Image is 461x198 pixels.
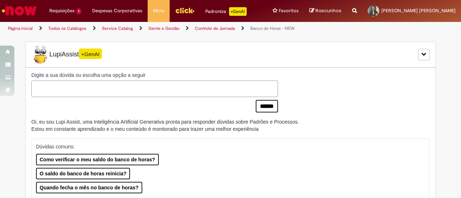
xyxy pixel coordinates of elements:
[31,118,299,133] div: Oi, eu sou Lupi Assist, uma Inteligência Artificial Generativa pronta para responder dúvidas sobr...
[309,8,341,14] a: Rascunhos
[250,26,295,31] a: Banco de Horas - NEW
[102,26,133,31] a: Service Catalog
[175,5,194,16] img: click_logo_yellow_360x200.png
[36,154,159,165] button: Como verificar o meu saldo do banco de horas?
[49,7,75,14] span: Requisições
[76,8,81,14] span: 1
[205,7,247,16] div: Padroniza
[25,42,436,68] div: LupiLupiAssist+GenAI
[36,168,130,179] button: O saldo do banco de horas reinicia?
[229,7,247,16] p: +GenAi
[381,8,456,14] span: [PERSON_NAME] [PERSON_NAME]
[92,7,142,14] span: Despesas Corporativas
[8,26,33,31] a: Página inicial
[31,72,278,79] label: Digite a sua dúvida ou escolha uma opção a seguir
[5,22,302,35] ul: Trilhas de página
[36,143,420,150] p: Dúvidas comuns:
[48,26,86,31] a: Todos os Catálogos
[31,46,102,64] span: LupiAssist
[1,4,38,18] img: ServiceNow
[31,46,49,64] img: Lupi
[148,26,179,31] a: Gente e Gestão
[315,7,341,14] span: Rascunhos
[153,7,164,14] span: More
[279,7,299,14] span: Favoritos
[79,49,102,59] span: +GenAI
[36,182,142,193] button: Quando fecha o mês no banco de horas?
[195,26,235,31] a: Controle de Jornada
